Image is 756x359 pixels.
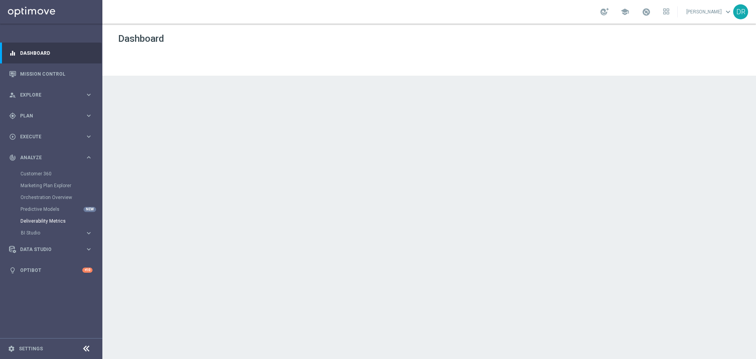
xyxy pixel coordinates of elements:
a: Orchestration Overview [20,194,82,201]
button: equalizer Dashboard [9,50,93,56]
i: keyboard_arrow_right [85,154,93,161]
i: gps_fixed [9,112,16,119]
i: keyboard_arrow_right [85,229,93,237]
i: settings [8,345,15,352]
div: Dashboard [9,43,93,63]
span: BI Studio [21,231,77,235]
button: Mission Control [9,71,93,77]
a: Settings [19,346,43,351]
i: keyboard_arrow_right [85,133,93,140]
button: Data Studio keyboard_arrow_right [9,246,93,253]
i: track_changes [9,154,16,161]
i: play_circle_outline [9,133,16,140]
span: school [621,7,629,16]
div: Deliverability Metrics [20,215,102,227]
i: keyboard_arrow_right [85,112,93,119]
div: Orchestration Overview [20,192,102,203]
a: Deliverability Metrics [20,218,82,224]
div: Marketing Plan Explorer [20,180,102,192]
div: Optibot [9,260,93,281]
div: +10 [82,268,93,273]
div: NEW [83,207,96,212]
i: keyboard_arrow_right [85,246,93,253]
a: Predictive Models [20,206,82,212]
div: BI Studio [21,231,85,235]
div: Analyze [9,154,85,161]
a: Optibot [20,260,82,281]
div: BI Studio [20,227,102,239]
span: Explore [20,93,85,97]
span: Execute [20,134,85,139]
span: Analyze [20,155,85,160]
a: [PERSON_NAME]keyboard_arrow_down [686,6,733,18]
i: lightbulb [9,267,16,274]
button: BI Studio keyboard_arrow_right [20,230,93,236]
a: Dashboard [20,43,93,63]
div: Customer 360 [20,168,102,180]
i: keyboard_arrow_right [85,91,93,99]
div: DR [733,4,748,19]
a: Marketing Plan Explorer [20,182,82,189]
a: Customer 360 [20,171,82,177]
button: gps_fixed Plan keyboard_arrow_right [9,113,93,119]
a: Mission Control [20,63,93,84]
span: Plan [20,113,85,118]
div: Explore [9,91,85,99]
span: keyboard_arrow_down [724,7,732,16]
button: lightbulb Optibot +10 [9,267,93,273]
div: Mission Control [9,63,93,84]
button: play_circle_outline Execute keyboard_arrow_right [9,134,93,140]
i: person_search [9,91,16,99]
button: person_search Explore keyboard_arrow_right [9,92,93,98]
div: Predictive Models [20,203,102,215]
div: Data Studio [9,246,85,253]
i: equalizer [9,50,16,57]
div: Execute [9,133,85,140]
button: track_changes Analyze keyboard_arrow_right [9,154,93,161]
div: Plan [9,112,85,119]
span: Data Studio [20,247,85,252]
